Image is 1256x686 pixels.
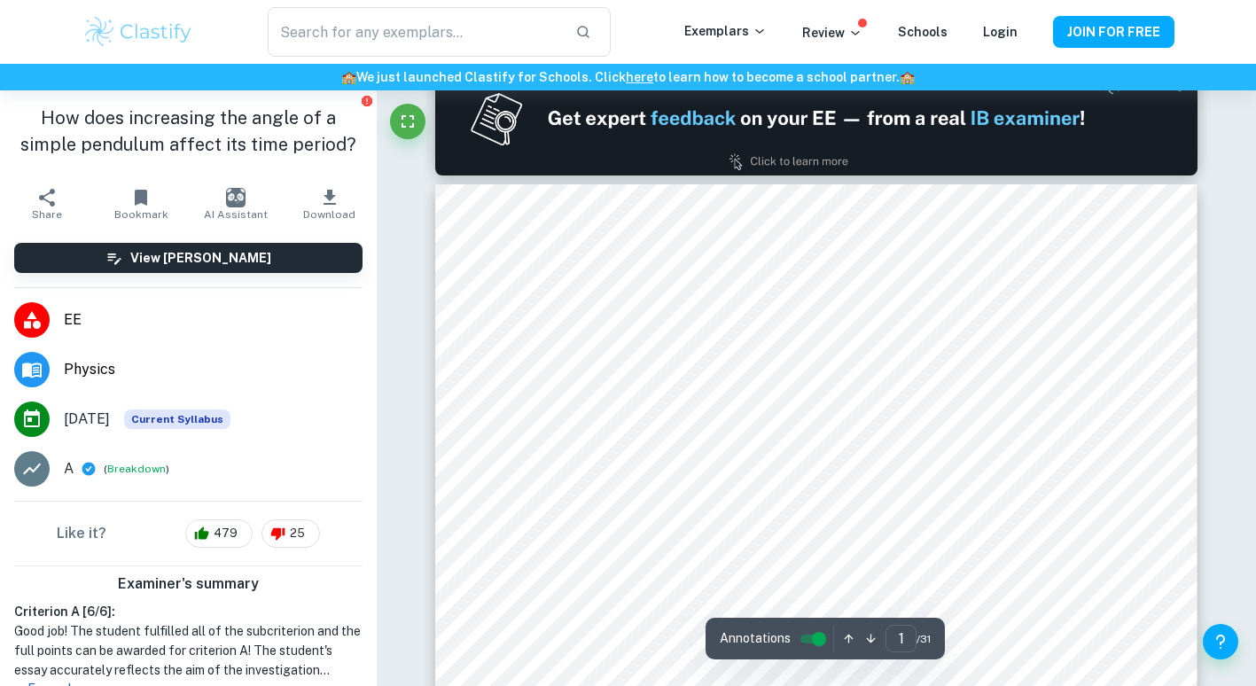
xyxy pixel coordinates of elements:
h6: View [PERSON_NAME] [130,248,271,268]
button: JOIN FOR FREE [1053,16,1174,48]
span: AI Assistant [204,208,268,221]
button: Bookmark [94,179,188,229]
a: Schools [898,25,948,39]
button: Report issue [360,94,373,107]
div: 25 [261,519,320,548]
span: Download [303,208,355,221]
h6: Examiner's summary [7,573,370,595]
button: View [PERSON_NAME] [14,243,363,273]
input: Search for any exemplars... [268,7,560,57]
img: Ad [435,61,1197,175]
a: Login [983,25,1018,39]
span: Current Syllabus [124,409,230,429]
h6: Like it? [57,523,106,544]
div: This exemplar is based on the current syllabus. Feel free to refer to it for inspiration/ideas wh... [124,409,230,429]
span: [DATE] [64,409,110,430]
h6: We just launched Clastify for Schools. Click to learn how to become a school partner. [4,67,1252,87]
span: Annotations [720,629,791,648]
img: Clastify logo [82,14,195,50]
img: AI Assistant [226,188,246,207]
span: Bookmark [114,208,168,221]
span: / 31 [917,631,931,647]
span: 25 [280,525,315,542]
div: 479 [185,519,253,548]
button: Breakdown [107,461,166,477]
button: Fullscreen [390,104,425,139]
span: ( ) [104,461,169,478]
span: 🏫 [900,70,915,84]
h1: How does increasing the angle of a simple pendulum affect its time period? [14,105,363,158]
h6: Criterion A [ 6 / 6 ]: [14,602,363,621]
button: Help and Feedback [1203,624,1238,659]
p: Exemplars [684,21,767,41]
span: 479 [204,525,247,542]
p: A [64,458,74,479]
h1: Good job! The student fulfilled all of the subcriterion and the full points can be awarded for cr... [14,621,363,680]
a: here [626,70,653,84]
p: Review [802,23,862,43]
button: AI Assistant [189,179,283,229]
button: Download [283,179,377,229]
span: 🏫 [341,70,356,84]
span: EE [64,309,363,331]
span: Physics [64,359,363,380]
span: Share [32,208,62,221]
